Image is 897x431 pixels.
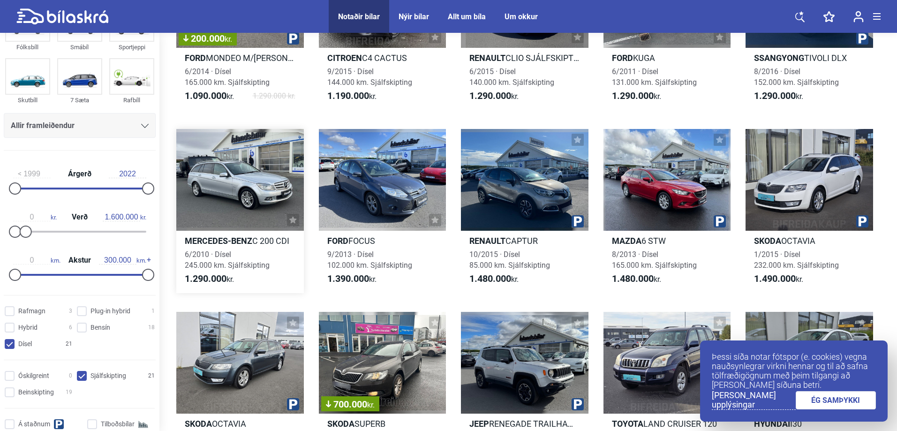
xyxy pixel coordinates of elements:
span: 6/2015 · Dísel 140.000 km. Sjálfskipting [469,67,554,87]
span: 6/2010 · Dísel 245.000 km. Sjálfskipting [185,250,270,270]
b: 1.390.000 [327,273,369,284]
div: Smábíl [57,42,102,53]
b: Ford [612,53,633,63]
b: 1.090.000 [185,90,226,101]
span: 6/2011 · Dísel 131.000 km. Sjálfskipting [612,67,697,87]
div: Fólksbíll [5,42,50,53]
span: 6/2014 · Dísel 165.000 km. Sjálfskipting [185,67,270,87]
span: kr. [185,91,234,102]
h2: SUPERB [319,418,446,429]
img: user-login.svg [853,11,864,23]
div: Rafbíll [109,95,154,106]
img: parking.png [572,215,584,227]
a: Um okkur [505,12,538,21]
span: 8/2013 · Dísel 165.000 km. Sjálfskipting [612,250,697,270]
span: kr. [469,273,519,285]
h2: C 200 CDI [176,235,304,246]
b: Hyundai [754,419,790,429]
span: 9/2013 · Dísel 102.000 km. Sjálfskipting [327,250,412,270]
a: RenaultCAPTUR10/2015 · Dísel85.000 km. Sjálfskipting1.480.000kr. [461,129,588,293]
img: parking.png [856,215,868,227]
b: 1.290.000 [185,273,226,284]
b: Skoda [754,236,781,246]
a: SkodaOCTAVIA1/2015 · Dísel232.000 km. Sjálfskipting1.490.000kr. [746,129,873,293]
span: Bensín [90,323,110,333]
a: Allt um bíla [448,12,486,21]
h2: MONDEO M/[PERSON_NAME] [176,53,304,63]
span: Sjálfskipting [90,371,126,381]
a: Mercedes-BenzC 200 CDI6/2010 · Dísel245.000 km. Sjálfskipting1.290.000kr. [176,129,304,293]
span: kr. [754,273,803,285]
span: 1/2015 · Dísel 232.000 km. Sjálfskipting [754,250,839,270]
span: Rafmagn [18,306,45,316]
img: parking.png [287,398,299,410]
p: Þessi síða notar fótspor (e. cookies) vegna nauðsynlegrar virkni hennar og til að safna tölfræðig... [712,352,876,390]
span: 1.290.000 kr. [253,91,295,102]
b: Mazda [612,236,641,246]
span: 21 [148,371,155,381]
span: Verð [69,213,90,221]
h2: LAND CRUISER 120 [603,418,731,429]
a: ÉG SAMÞYKKI [796,391,876,409]
h2: OCTAVIA [176,418,304,429]
span: Beinskipting [18,387,54,397]
span: Dísel [18,339,32,349]
span: kr. [185,273,234,285]
b: 1.290.000 [754,90,796,101]
b: 1.190.000 [327,90,369,101]
span: Plug-in hybrid [90,306,130,316]
span: kr. [754,91,803,102]
a: Nýir bílar [399,12,429,21]
span: km. [99,256,146,265]
span: Árgerð [66,170,94,178]
img: parking.png [856,32,868,45]
b: Renault [469,236,505,246]
span: 0 [69,371,72,381]
img: parking.png [572,398,584,410]
a: Mazda6 STW8/2013 · Dísel165.000 km. Sjálfskipting1.480.000kr. [603,129,731,293]
span: 3 [69,306,72,316]
div: Notaðir bílar [338,12,380,21]
span: Allir framleiðendur [11,119,75,132]
b: Ford [327,236,348,246]
h2: RENEGADE TRAILHAWK [461,418,588,429]
span: Tilboðsbílar [101,419,135,429]
b: 1.290.000 [469,90,511,101]
b: Citroen [327,53,362,63]
span: 700.000 [326,400,375,409]
span: kr. [13,213,57,221]
h2: KUGA [603,53,731,63]
span: kr. [469,91,519,102]
h2: CAPTUR [461,235,588,246]
span: kr. [327,273,377,285]
span: 9/2015 · Dísel 144.000 km. Sjálfskipting [327,67,412,87]
h2: C4 CACTUS [319,53,446,63]
b: Renault [469,53,505,63]
span: kr. [612,91,661,102]
b: Ford [185,53,206,63]
div: Sportjeppi [109,42,154,53]
b: Mercedes-Benz [185,236,252,246]
span: kr. [225,35,232,44]
span: Á staðnum [18,419,50,429]
h2: I30 [746,418,873,429]
img: parking.png [287,32,299,45]
span: kr. [367,401,375,409]
b: Jeep [469,419,489,429]
span: Akstur [66,257,93,264]
span: kr. [103,213,146,221]
b: 1.490.000 [754,273,796,284]
span: 21 [66,339,72,349]
div: Skutbíll [5,95,50,106]
span: Óskilgreint [18,371,49,381]
img: parking.png [714,215,726,227]
span: km. [13,256,60,265]
span: 1 [151,306,155,316]
span: 8/2016 · Dísel 152.000 km. Sjálfskipting [754,67,839,87]
h2: CLIO SJÁLFSKIPTUR [461,53,588,63]
span: Hybrid [18,323,38,333]
span: 19 [66,387,72,397]
b: Ssangyong [754,53,804,63]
